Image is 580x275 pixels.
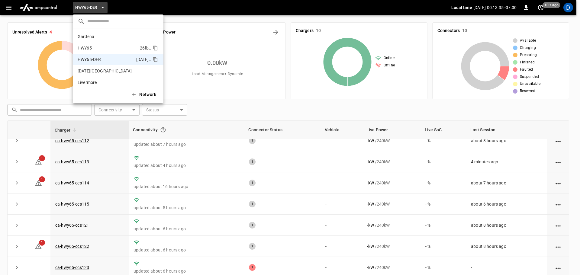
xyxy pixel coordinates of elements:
[152,56,159,63] div: copy
[78,79,137,85] p: Livermore
[152,44,159,52] div: copy
[78,56,134,62] p: HWY65-DER
[78,34,137,40] p: Gardena
[127,88,161,101] button: Network
[78,68,137,74] p: [DATE][GEOGRAPHIC_DATA]
[78,45,137,51] p: HWY65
